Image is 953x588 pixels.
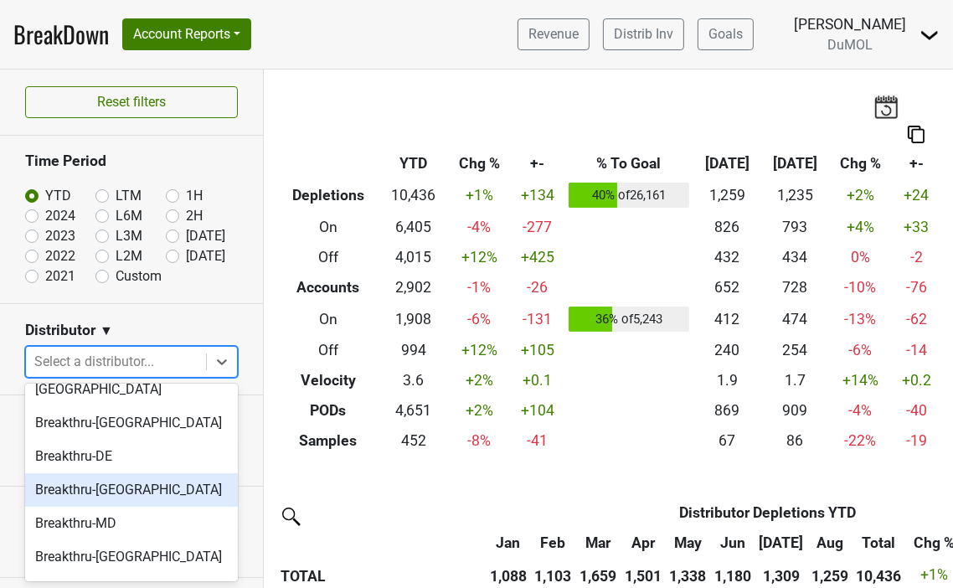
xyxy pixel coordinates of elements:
[761,242,829,272] td: 434
[276,179,379,213] th: Depletions
[693,272,761,302] td: 652
[761,336,829,366] td: 254
[122,18,251,50] button: Account Reports
[829,179,893,213] td: +2 %
[186,246,225,266] label: [DATE]
[379,272,447,302] td: 2,902
[829,242,893,272] td: 0 %
[710,528,755,558] th: Jun: activate to sort column ascending
[827,37,873,53] span: DuMOL
[518,18,590,50] a: Revenue
[761,149,829,179] th: [DATE]
[892,272,940,302] td: -76
[829,366,893,396] td: +14 %
[116,206,142,226] label: L6M
[379,242,447,272] td: 4,015
[45,186,71,206] label: YTD
[511,302,564,336] td: -131
[116,186,142,206] label: LTM
[829,336,893,366] td: -6 %
[755,528,808,558] th: Jul: activate to sort column ascending
[25,406,238,440] div: Breakthru-[GEOGRAPHIC_DATA]
[447,426,511,456] td: -8 %
[276,242,379,272] th: Off
[665,528,710,558] th: May: activate to sort column ascending
[761,395,829,426] td: 909
[486,528,531,558] th: Jan: activate to sort column ascending
[447,272,511,302] td: -1 %
[829,302,893,336] td: -13 %
[25,507,238,540] div: Breakthru-MD
[447,179,511,213] td: +1 %
[511,242,564,272] td: +425
[873,95,899,118] img: last_updated_date
[693,212,761,242] td: 826
[379,395,447,426] td: 4,651
[892,302,940,336] td: -62
[761,426,829,456] td: 86
[447,366,511,396] td: +2 %
[447,212,511,242] td: -4 %
[603,18,684,50] a: Distrib Inv
[761,366,829,396] td: 1.7
[186,226,225,246] label: [DATE]
[761,179,829,213] td: 1,235
[186,206,203,226] label: 2H
[116,226,142,246] label: L3M
[693,149,761,179] th: [DATE]
[379,149,447,179] th: YTD
[379,426,447,456] td: 452
[761,272,829,302] td: 728
[892,395,940,426] td: -40
[379,366,447,396] td: 3.6
[447,302,511,336] td: -6 %
[892,242,940,272] td: -2
[116,266,162,286] label: Custom
[575,528,621,558] th: Mar: activate to sort column ascending
[100,321,113,341] span: ▼
[829,426,893,456] td: -22 %
[693,302,761,336] td: 412
[276,336,379,366] th: Off
[511,212,564,242] td: -277
[892,149,940,179] th: +-
[892,426,940,456] td: -19
[693,366,761,396] td: 1.9
[511,426,564,456] td: -41
[807,528,853,558] th: Aug: activate to sort column ascending
[447,242,511,272] td: +12 %
[276,272,379,302] th: Accounts
[276,366,379,396] th: Velocity
[511,336,564,366] td: +105
[794,13,906,35] div: [PERSON_NAME]
[379,212,447,242] td: 6,405
[829,149,893,179] th: Chg %
[829,272,893,302] td: -10 %
[829,395,893,426] td: -4 %
[25,152,238,170] h3: Time Period
[45,266,75,286] label: 2021
[447,395,511,426] td: +2 %
[276,212,379,242] th: On
[45,206,75,226] label: 2024
[892,336,940,366] td: -14
[447,336,511,366] td: +12 %
[892,366,940,396] td: +0.2
[186,186,203,206] label: 1H
[511,179,564,213] td: +134
[908,126,925,143] img: Copy to clipboard
[25,540,238,574] div: Breakthru-[GEOGRAPHIC_DATA]
[698,18,754,50] a: Goals
[761,212,829,242] td: 793
[693,242,761,272] td: 432
[693,336,761,366] td: 240
[892,179,940,213] td: +24
[564,149,693,179] th: % To Goal
[511,272,564,302] td: -26
[892,212,940,242] td: +33
[829,212,893,242] td: +4 %
[693,179,761,213] td: 1,259
[276,395,379,426] th: PODs
[920,566,948,583] span: +1%
[25,440,238,473] div: Breakthru-DE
